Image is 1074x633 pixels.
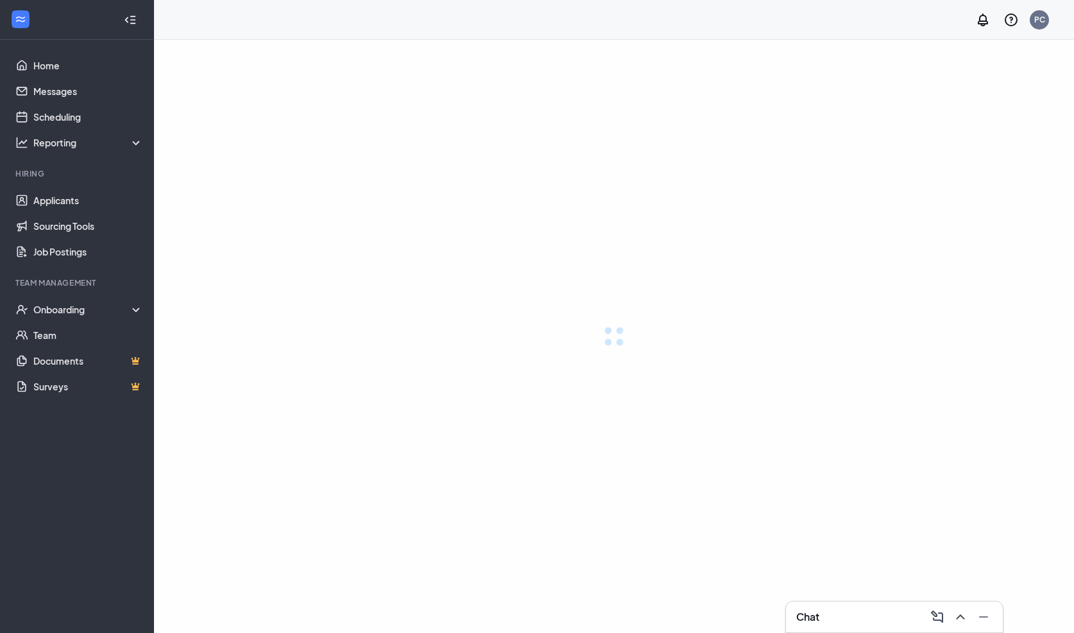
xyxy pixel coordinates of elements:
div: Team Management [15,277,141,288]
button: ChevronUp [949,607,969,627]
a: Scheduling [33,104,143,130]
a: Sourcing Tools [33,213,143,239]
svg: UserCheck [15,303,28,316]
div: Reporting [33,136,144,149]
a: Applicants [33,187,143,213]
a: Messages [33,78,143,104]
svg: ChevronUp [953,609,968,625]
svg: Notifications [975,12,991,28]
div: Hiring [15,168,141,179]
h3: Chat [796,610,819,624]
svg: Analysis [15,136,28,149]
svg: ComposeMessage [930,609,945,625]
svg: Collapse [124,13,137,26]
button: Minimize [972,607,993,627]
svg: QuestionInfo [1003,12,1019,28]
svg: Minimize [976,609,991,625]
div: Onboarding [33,303,144,316]
svg: WorkstreamLogo [14,13,27,26]
a: Job Postings [33,239,143,264]
a: Home [33,53,143,78]
a: SurveysCrown [33,374,143,399]
div: PC [1034,14,1045,25]
a: DocumentsCrown [33,348,143,374]
a: Team [33,322,143,348]
button: ComposeMessage [926,607,946,627]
